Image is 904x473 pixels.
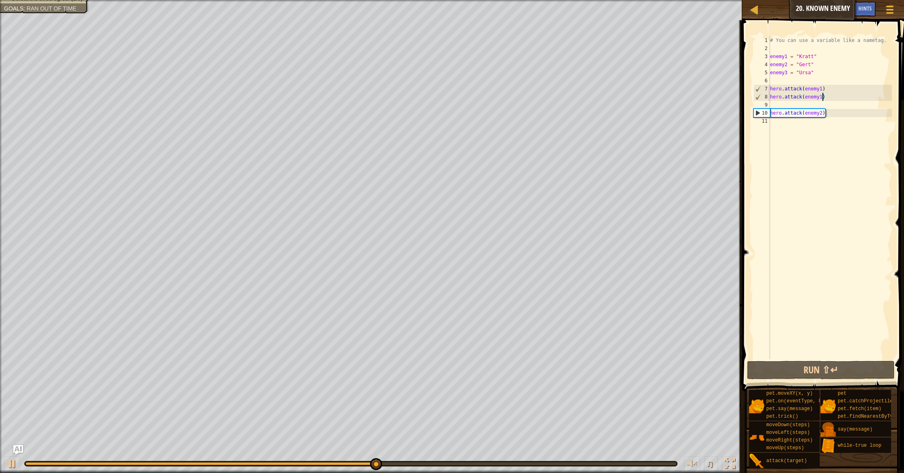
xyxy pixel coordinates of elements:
span: say(message) [838,427,873,432]
button: Run ⇧↵ [747,361,895,379]
div: 10 [754,109,770,117]
span: moveDown(steps) [766,422,810,428]
div: 2 [753,44,770,52]
div: 5 [753,69,770,77]
div: 9 [753,101,770,109]
div: 11 [753,117,770,125]
div: 1 [753,36,770,44]
div: 8 [754,93,770,101]
span: pet.say(message) [766,406,813,412]
img: portrait.png [749,430,764,445]
img: portrait.png [820,422,836,437]
div: 4 [753,61,770,69]
div: 3 [753,52,770,61]
div: 6 [753,77,770,85]
img: portrait.png [820,438,836,454]
span: Ran out of time [27,5,76,12]
span: pet [838,391,847,396]
button: Show game menu [880,2,900,21]
button: Toggle fullscreen [722,456,738,473]
span: moveRight(steps) [766,437,813,443]
span: while-true loop [838,443,881,448]
span: pet.on(eventType, handler) [766,398,842,404]
span: pet.fetch(item) [838,406,881,412]
button: Ask AI [833,2,854,17]
span: Goals [4,5,23,12]
img: portrait.png [749,398,764,414]
span: pet.trick() [766,414,798,419]
span: Ask AI [837,4,850,12]
span: : [23,5,27,12]
span: attack(target) [766,458,807,464]
img: portrait.png [820,398,836,414]
span: pet.moveXY(x, y) [766,391,813,396]
span: moveUp(steps) [766,445,804,451]
span: moveLeft(steps) [766,430,810,435]
span: Hints [858,4,872,12]
button: Ask AI [13,445,23,455]
button: ⌘ + P: Play [4,456,20,473]
button: Adjust volume [684,456,700,473]
img: portrait.png [749,454,764,469]
button: ♫ [704,456,718,473]
span: ♫ [706,458,714,470]
div: 7 [754,85,770,93]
